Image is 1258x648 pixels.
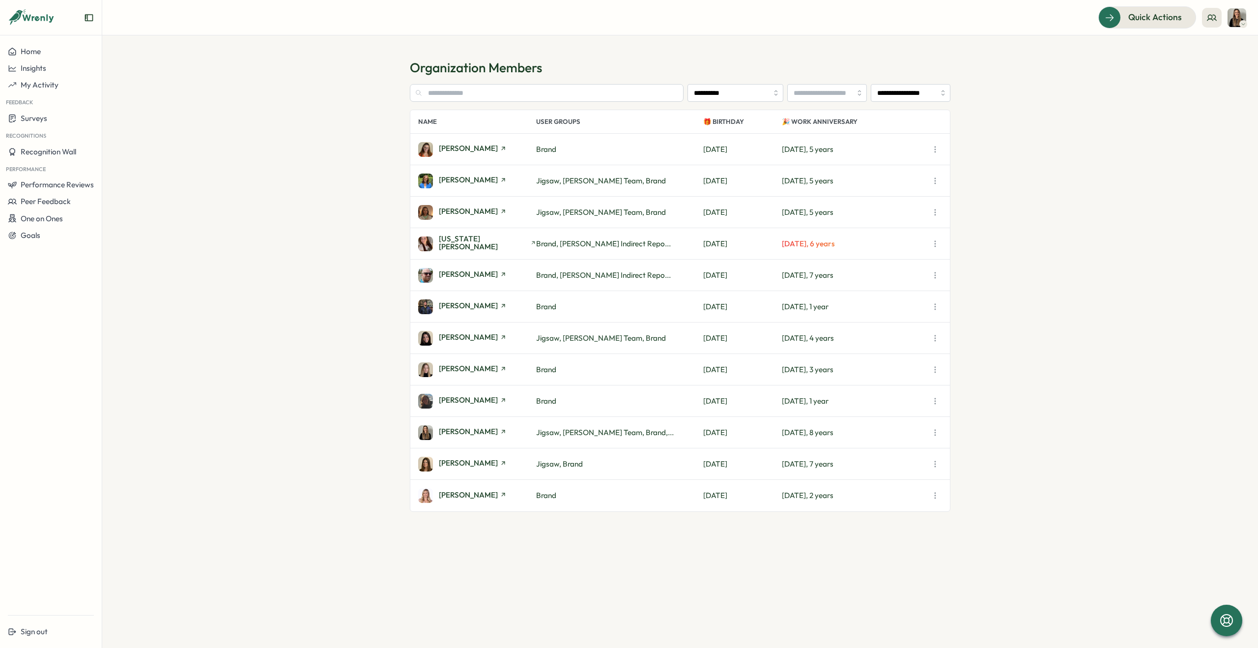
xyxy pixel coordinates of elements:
[536,145,556,154] span: Brand
[418,236,433,251] img: Georgia Hartnup
[536,110,703,133] p: User Groups
[439,176,498,183] span: [PERSON_NAME]
[782,333,928,344] p: [DATE], 4 years
[21,47,41,56] span: Home
[1228,8,1246,27] img: Niamh Linton
[418,331,536,346] a: Lauren Hymanson[PERSON_NAME]
[782,176,928,186] p: [DATE], 5 years
[536,459,583,469] span: Jigsaw, Brand
[21,80,58,89] span: My Activity
[418,174,433,188] img: Ellie Haywood
[418,205,433,220] img: Emily Cherrett
[418,488,536,503] a: Youlia Marks[PERSON_NAME]
[536,333,666,343] span: Jigsaw, [PERSON_NAME] Team, Brand
[703,427,782,438] p: [DATE]
[439,207,498,215] span: [PERSON_NAME]
[703,207,782,218] p: [DATE]
[703,459,782,470] p: [DATE]
[782,427,928,438] p: [DATE], 8 years
[418,205,536,220] a: Emily Cherrett[PERSON_NAME]
[1128,11,1182,24] span: Quick Actions
[418,110,536,133] p: Name
[703,301,782,312] p: [DATE]
[782,490,928,501] p: [DATE], 2 years
[21,231,40,240] span: Goals
[782,396,928,407] p: [DATE], 1 year
[782,364,928,375] p: [DATE], 3 years
[418,299,433,314] img: Jose Bachoir
[703,270,782,281] p: [DATE]
[21,63,46,73] span: Insights
[703,490,782,501] p: [DATE]
[21,627,48,636] span: Sign out
[418,142,536,157] a: Courtney Jaehme[PERSON_NAME]
[84,13,94,23] button: Expand sidebar
[536,239,671,248] span: Brand, [PERSON_NAME] Indirect Repo...
[439,459,498,467] span: [PERSON_NAME]
[418,174,536,188] a: Ellie Haywood[PERSON_NAME]
[418,268,433,283] img: Joe Egan
[21,147,76,156] span: Recognition Wall
[439,302,498,309] span: [PERSON_NAME]
[782,110,928,133] p: 🎉 Work Anniversary
[1098,6,1196,28] button: Quick Actions
[439,365,498,372] span: [PERSON_NAME]
[439,145,498,152] span: [PERSON_NAME]
[703,144,782,155] p: [DATE]
[536,396,556,406] span: Brand
[21,214,63,223] span: One on Ones
[703,333,782,344] p: [DATE]
[536,270,671,280] span: Brand, [PERSON_NAME] Indirect Repo...
[782,270,928,281] p: [DATE], 7 years
[418,425,433,440] img: Niamh Linton
[418,362,536,377] a: Martyna Carroll[PERSON_NAME]
[782,238,928,249] p: [DATE], 6 years
[439,491,498,499] span: [PERSON_NAME]
[782,207,928,218] p: [DATE], 5 years
[439,270,498,278] span: [PERSON_NAME]
[782,459,928,470] p: [DATE], 7 years
[439,428,498,435] span: [PERSON_NAME]
[536,176,666,185] span: Jigsaw, [PERSON_NAME] Team, Brand
[703,176,782,186] p: [DATE]
[418,142,433,157] img: Courtney Jaehme
[418,394,433,409] img: Michelle Schober
[410,59,950,76] h1: Organization Members
[703,396,782,407] p: [DATE]
[418,457,536,471] a: Stephanie Yeaman[PERSON_NAME]
[418,425,536,440] a: Niamh Linton[PERSON_NAME]
[418,362,433,377] img: Martyna Carroll
[21,180,94,189] span: Performance Reviews
[21,114,47,123] span: Surveys
[536,428,674,437] span: Jigsaw, [PERSON_NAME] Team, Brand,...
[536,491,556,500] span: Brand
[536,365,556,374] span: Brand
[703,110,782,133] p: 🎁 Birthday
[782,144,928,155] p: [DATE], 5 years
[536,207,666,217] span: Jigsaw, [PERSON_NAME] Team, Brand
[418,457,433,471] img: Stephanie Yeaman
[782,301,928,312] p: [DATE], 1 year
[418,268,536,283] a: Joe Egan[PERSON_NAME]
[21,197,71,206] span: Peer Feedback
[536,302,556,311] span: Brand
[703,364,782,375] p: [DATE]
[418,331,433,346] img: Lauren Hymanson
[418,488,433,503] img: Youlia Marks
[439,333,498,341] span: [PERSON_NAME]
[418,299,536,314] a: Jose Bachoir[PERSON_NAME]
[418,394,536,409] a: Michelle Schober[PERSON_NAME]
[439,235,528,250] span: [US_STATE][PERSON_NAME]
[418,235,536,252] a: Georgia Hartnup[US_STATE][PERSON_NAME]
[703,238,782,249] p: [DATE]
[439,396,498,404] span: [PERSON_NAME]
